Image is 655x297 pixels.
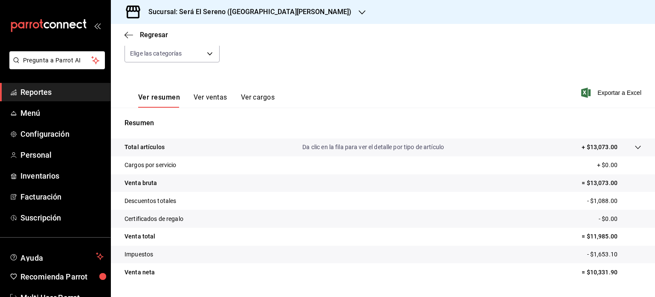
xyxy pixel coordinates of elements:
[6,62,105,71] a: Pregunta a Parrot AI
[194,93,227,108] button: Ver ventas
[583,88,641,98] button: Exportar a Excel
[20,251,93,262] span: Ayuda
[302,143,444,152] p: Da clic en la fila para ver el detalle por tipo de artículo
[125,179,157,188] p: Venta bruta
[597,161,641,170] p: + $0.00
[138,93,275,108] div: navigation tabs
[20,128,104,140] span: Configuración
[20,212,104,223] span: Suscripción
[138,93,180,108] button: Ver resumen
[125,268,155,277] p: Venta neta
[582,268,641,277] p: = $10,331.90
[587,250,641,259] p: - $1,653.10
[582,143,617,152] p: + $13,073.00
[241,93,275,108] button: Ver cargos
[9,51,105,69] button: Pregunta a Parrot AI
[582,232,641,241] p: = $11,985.00
[130,49,182,58] span: Elige las categorías
[20,107,104,119] span: Menú
[125,31,168,39] button: Regresar
[125,118,641,128] p: Resumen
[125,197,176,206] p: Descuentos totales
[125,161,177,170] p: Cargos por servicio
[20,191,104,203] span: Facturación
[20,149,104,161] span: Personal
[125,143,165,152] p: Total artículos
[599,215,641,223] p: - $0.00
[20,86,104,98] span: Reportes
[125,215,183,223] p: Certificados de regalo
[125,250,153,259] p: Impuestos
[94,22,101,29] button: open_drawer_menu
[140,31,168,39] span: Regresar
[142,7,352,17] h3: Sucursal: Será El Sereno ([GEOGRAPHIC_DATA][PERSON_NAME])
[20,271,104,282] span: Recomienda Parrot
[125,232,155,241] p: Venta total
[23,56,92,65] span: Pregunta a Parrot AI
[587,197,641,206] p: - $1,088.00
[20,170,104,182] span: Inventarios
[582,179,641,188] p: = $13,073.00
